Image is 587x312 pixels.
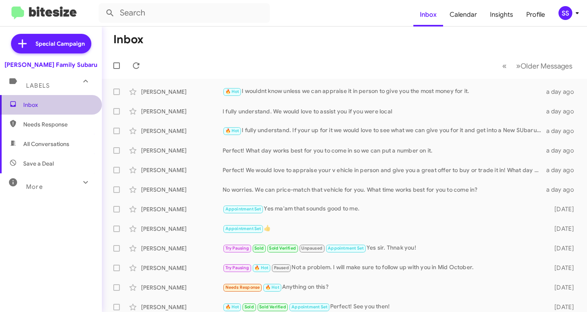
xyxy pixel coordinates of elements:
[223,263,545,272] div: Not a problem. I will make sure to follow up with you in Mid October.
[254,246,264,251] span: Sold
[274,265,289,270] span: Paused
[26,183,43,190] span: More
[141,303,223,311] div: [PERSON_NAME]
[545,264,580,272] div: [DATE]
[511,58,577,74] button: Next
[497,58,512,74] button: Previous
[545,205,580,213] div: [DATE]
[545,244,580,252] div: [DATE]
[502,61,507,71] span: «
[225,265,249,270] span: Try Pausing
[223,87,545,96] div: I wouldnt know unless we can appraise it in person to give you the most money for it.
[141,166,223,174] div: [PERSON_NAME]
[225,304,239,310] span: 🔥 Hot
[4,61,97,69] div: [PERSON_NAME] Family Subaru
[141,264,223,272] div: [PERSON_NAME]
[498,58,577,74] nav: Page navigation example
[141,205,223,213] div: [PERSON_NAME]
[141,107,223,115] div: [PERSON_NAME]
[291,304,327,310] span: Appointment Set
[23,140,69,148] span: All Conversations
[545,88,580,96] div: a day ago
[141,146,223,155] div: [PERSON_NAME]
[141,88,223,96] div: [PERSON_NAME]
[223,302,545,312] div: Perfect! See you then!
[225,206,261,212] span: Appointment Set
[259,304,286,310] span: Sold Verified
[225,128,239,133] span: 🔥 Hot
[11,34,91,53] a: Special Campaign
[35,40,85,48] span: Special Campaign
[141,225,223,233] div: [PERSON_NAME]
[141,127,223,135] div: [PERSON_NAME]
[245,304,254,310] span: Sold
[225,246,249,251] span: Try Pausing
[545,107,580,115] div: a day ago
[99,3,270,23] input: Search
[141,283,223,292] div: [PERSON_NAME]
[23,120,93,128] span: Needs Response
[516,61,521,71] span: »
[113,33,143,46] h1: Inbox
[254,265,268,270] span: 🔥 Hot
[301,246,322,251] span: Unpaused
[545,283,580,292] div: [DATE]
[483,3,520,27] a: Insights
[265,285,279,290] span: 🔥 Hot
[269,246,296,251] span: Sold Verified
[26,82,50,89] span: Labels
[23,159,54,168] span: Save a Deal
[223,126,545,135] div: I fully understand. If your up for it we would love to see what we can give you for it and get in...
[225,285,260,290] span: Needs Response
[223,224,545,233] div: 👍
[545,303,580,311] div: [DATE]
[545,225,580,233] div: [DATE]
[552,6,578,20] button: SS
[223,204,545,214] div: Yes ma'am that sounds good to me.
[225,226,261,231] span: Appointment Set
[545,146,580,155] div: a day ago
[223,146,545,155] div: Perfect! What day works best for you to come in so we can put a number on it.
[225,89,239,94] span: 🔥 Hot
[443,3,483,27] a: Calendar
[558,6,572,20] div: SS
[520,3,552,27] a: Profile
[223,243,545,253] div: Yes sir. Thnak you!
[223,166,545,174] div: Perfect! We would love to appraise your v ehicle in person and give you a great offer to buy or t...
[545,127,580,135] div: a day ago
[223,186,545,194] div: No worries. We can price-match that vehicle for you. What time works best for you to come in?
[328,246,364,251] span: Appointment Set
[141,244,223,252] div: [PERSON_NAME]
[141,186,223,194] div: [PERSON_NAME]
[223,283,545,292] div: Anything on this?
[23,101,93,109] span: Inbox
[223,107,545,115] div: I fully understand. We would love to assist you if you were local
[521,62,572,71] span: Older Messages
[413,3,443,27] a: Inbox
[545,186,580,194] div: a day ago
[545,166,580,174] div: a day ago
